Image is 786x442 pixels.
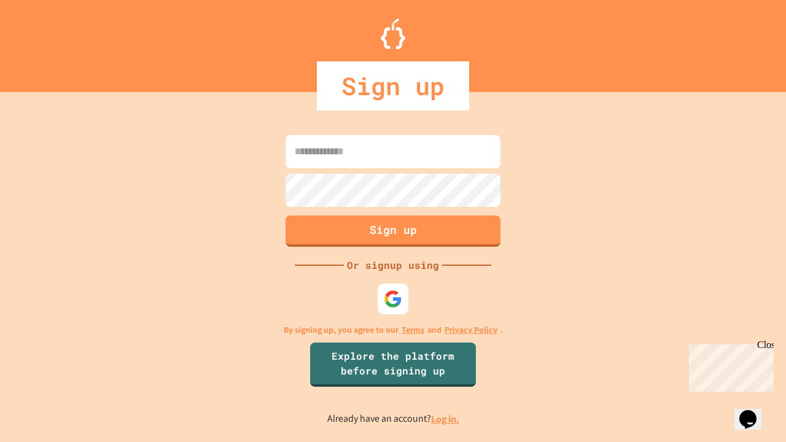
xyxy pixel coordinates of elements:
[286,215,500,247] button: Sign up
[384,290,402,308] img: google-icon.svg
[734,393,774,430] iframe: chat widget
[317,61,469,110] div: Sign up
[684,339,774,392] iframe: chat widget
[344,258,442,273] div: Or signup using
[402,324,424,336] a: Terms
[284,324,503,336] p: By signing up, you agree to our and .
[381,18,405,49] img: Logo.svg
[445,324,497,336] a: Privacy Policy
[310,343,476,387] a: Explore the platform before signing up
[431,413,459,425] a: Log in.
[327,411,459,427] p: Already have an account?
[5,5,85,78] div: Chat with us now!Close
